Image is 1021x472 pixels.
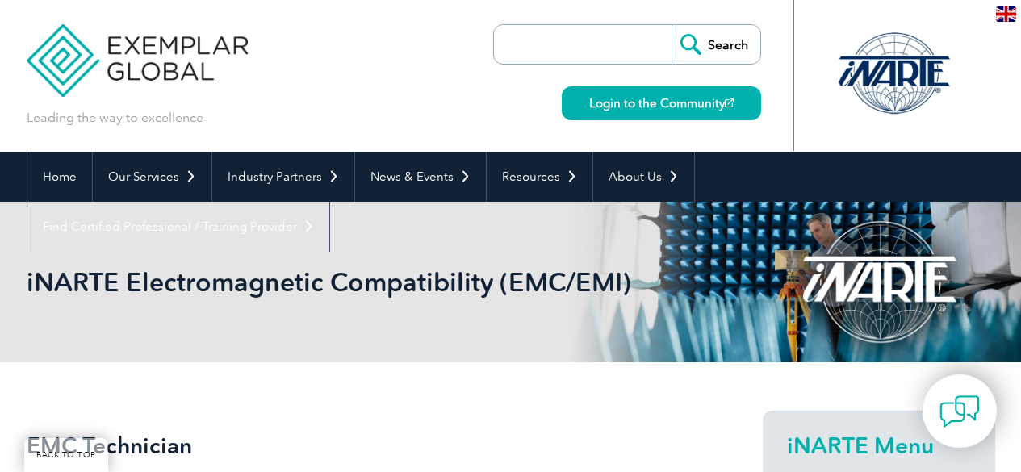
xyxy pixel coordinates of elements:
a: News & Events [355,152,486,202]
h2: EMC Technician [27,432,705,458]
img: contact-chat.png [939,391,980,432]
a: Our Services [93,152,211,202]
a: Login to the Community [562,86,761,120]
input: Search [672,25,760,64]
a: About Us [593,152,694,202]
a: Find Certified Professional / Training Provider [27,202,329,252]
a: Home [27,152,92,202]
img: en [996,6,1016,22]
a: Industry Partners [212,152,354,202]
a: BACK TO TOP [24,438,108,472]
p: Leading the way to excellence [27,109,203,127]
h1: iNARTE Electromagnetic Compatibility (EMC/EMI) [27,266,646,298]
a: Resources [487,152,592,202]
img: open_square.png [725,98,734,107]
h2: iNARTE Menu [787,432,971,458]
